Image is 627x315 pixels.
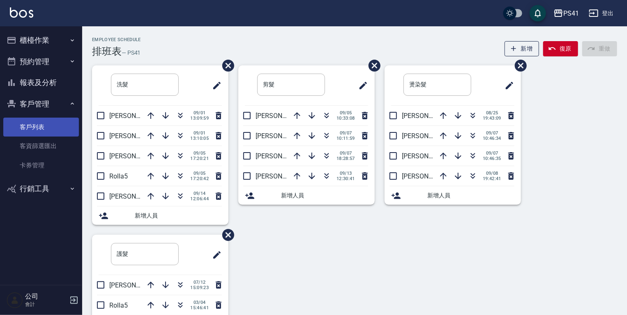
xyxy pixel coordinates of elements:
[7,292,23,308] img: Person
[337,110,355,116] span: 09/05
[25,292,67,301] h5: 公司
[337,151,355,156] span: 09/07
[190,130,209,136] span: 09/01
[3,178,79,199] button: 行銷工具
[337,116,355,121] span: 10:33:08
[402,132,455,140] span: [PERSON_NAME]2
[109,112,166,120] span: [PERSON_NAME]15
[337,136,355,141] span: 10:11:59
[92,37,141,42] h2: Employee Schedule
[483,116,501,121] span: 19:43:09
[207,245,222,265] span: 修改班表的標題
[190,156,209,161] span: 17:20:21
[362,53,382,78] span: 刪除班表
[216,223,235,247] span: 刪除班表
[483,110,501,116] span: 08/25
[403,74,471,96] input: 排版標題
[483,151,501,156] span: 09/07
[256,132,309,140] span: [PERSON_NAME]1
[257,74,325,96] input: 排版標題
[190,196,209,202] span: 12:06:44
[111,74,179,96] input: 排版標題
[109,172,128,180] span: Rolla5
[207,76,222,95] span: 修改班表的標題
[111,243,179,265] input: 排版標題
[563,8,579,19] div: PS41
[122,49,141,57] h6: — PS41
[190,280,209,285] span: 07/12
[337,171,355,176] span: 09/13
[3,137,79,155] a: 客資篩選匯出
[216,53,235,78] span: 刪除班表
[3,72,79,93] button: 報表及分析
[190,300,209,305] span: 03/04
[281,191,368,200] span: 新增人員
[190,110,209,116] span: 09/01
[402,112,455,120] span: [PERSON_NAME]1
[402,152,459,160] span: [PERSON_NAME]15
[337,156,355,161] span: 18:28:57
[135,211,222,220] span: 新增人員
[256,112,312,120] span: [PERSON_NAME]15
[256,152,309,160] span: [PERSON_NAME]9
[509,53,528,78] span: 刪除班表
[3,93,79,115] button: 客戶管理
[109,152,162,160] span: [PERSON_NAME]1
[483,130,501,136] span: 09/07
[530,5,546,21] button: save
[3,156,79,175] a: 卡券管理
[505,41,539,56] button: 新增
[109,281,162,289] span: [PERSON_NAME]9
[190,285,209,290] span: 15:09:23
[109,132,162,140] span: [PERSON_NAME]9
[483,136,501,141] span: 10:46:34
[10,7,33,18] img: Logo
[256,172,309,180] span: [PERSON_NAME]2
[385,186,521,205] div: 新增人員
[483,176,501,181] span: 19:42:41
[3,51,79,72] button: 預約管理
[190,136,209,141] span: 13:10:05
[337,176,355,181] span: 12:30:41
[92,46,122,57] h3: 排班表
[3,118,79,137] a: 客戶列表
[238,186,375,205] div: 新增人員
[483,171,501,176] span: 09/08
[25,301,67,308] p: 會計
[500,76,514,95] span: 修改班表的標題
[427,191,514,200] span: 新增人員
[190,171,209,176] span: 09/05
[586,6,617,21] button: 登出
[190,176,209,181] span: 17:20:42
[3,30,79,51] button: 櫃檯作業
[543,41,578,56] button: 復原
[550,5,582,22] button: PS41
[483,156,501,161] span: 10:46:35
[337,130,355,136] span: 09/07
[353,76,368,95] span: 修改班表的標題
[190,305,209,310] span: 15:46:41
[92,206,228,225] div: 新增人員
[190,116,209,121] span: 13:09:59
[109,192,162,200] span: [PERSON_NAME]2
[190,191,209,196] span: 09/14
[402,172,455,180] span: [PERSON_NAME]9
[109,301,128,309] span: Rolla5
[190,151,209,156] span: 09/05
